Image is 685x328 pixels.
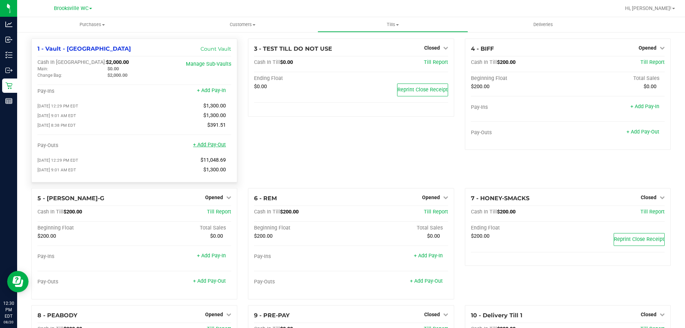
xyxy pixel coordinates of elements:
a: Tills [318,17,468,32]
div: Pay-Outs [254,279,351,285]
span: Main: [37,66,48,71]
span: $200.00 [471,233,489,239]
a: Deliveries [468,17,618,32]
inline-svg: Outbound [5,67,12,74]
div: Pay-Outs [37,279,135,285]
span: $2,000.00 [107,72,127,78]
span: $11,048.69 [201,157,226,163]
span: Closed [641,312,656,317]
span: $200.00 [254,233,273,239]
div: Pay-Ins [37,88,135,95]
span: Till Report [640,59,665,65]
span: Reprint Close Receipt [614,236,664,242]
span: [DATE] 9:01 AM EDT [37,167,76,172]
span: Cash In Till [37,209,64,215]
span: 6 - REM [254,195,277,202]
a: + Add Pay-Out [410,278,443,284]
span: Purchases [17,21,167,28]
inline-svg: Analytics [5,21,12,28]
span: Closed [641,195,656,200]
span: Deliveries [524,21,563,28]
span: $0.00 [644,84,656,90]
span: Cash In [GEOGRAPHIC_DATA]: [37,59,106,65]
span: 10 - Delivery Till 1 [471,312,522,319]
inline-svg: Retail [5,82,12,89]
a: Till Report [207,209,231,215]
div: Total Sales [568,75,665,82]
span: $0.00 [107,66,119,71]
div: Pay-Ins [37,253,135,260]
span: $200.00 [471,84,489,90]
a: Till Report [424,59,448,65]
button: Reprint Close Receipt [397,84,448,96]
p: 08/20 [3,319,14,325]
span: Reprint Close Receipt [397,87,448,93]
span: 1 - Vault - [GEOGRAPHIC_DATA] [37,45,131,52]
span: Tills [318,21,467,28]
inline-svg: Inventory [5,51,12,59]
span: 9 - PRE-PAY [254,312,290,319]
div: Beginning Float [37,225,135,231]
span: $391.51 [207,122,226,128]
span: $1,300.00 [203,103,226,109]
span: Cash In Till [471,59,497,65]
span: 5 - [PERSON_NAME]-G [37,195,104,202]
span: [DATE] 8:38 PM EDT [37,123,76,128]
span: 7 - HONEY-SMACKS [471,195,529,202]
div: Ending Float [471,225,568,231]
span: $1,300.00 [203,167,226,173]
inline-svg: Reports [5,97,12,105]
span: Cash In Till [254,59,280,65]
span: Opened [422,195,440,200]
span: Opened [205,312,223,317]
div: Pay-Outs [37,142,135,149]
span: [DATE] 12:29 PM EDT [37,104,78,109]
span: [DATE] 9:01 AM EDT [37,113,76,118]
a: Till Report [424,209,448,215]
a: Customers [167,17,318,32]
a: + Add Pay-Out [626,129,659,135]
span: [DATE] 12:29 PM EDT [37,158,78,163]
a: + Add Pay-Out [193,278,226,284]
span: Brooksville WC [54,5,88,11]
span: $1,300.00 [203,112,226,118]
a: + Add Pay-In [414,253,443,259]
div: Total Sales [351,225,448,231]
span: $200.00 [64,209,82,215]
a: + Add Pay-Out [193,142,226,148]
div: Beginning Float [471,75,568,82]
div: Total Sales [135,225,232,231]
a: Manage Sub-Vaults [186,61,231,67]
inline-svg: Inbound [5,36,12,43]
span: Cash In Till [254,209,280,215]
span: $2,000.00 [106,59,129,65]
span: 4 - BIFF [471,45,494,52]
span: Hi, [PERSON_NAME]! [625,5,671,11]
span: $0.00 [254,84,267,90]
div: Beginning Float [254,225,351,231]
span: $200.00 [280,209,299,215]
span: $0.00 [210,233,223,239]
span: Closed [424,45,440,51]
div: Pay-Ins [471,104,568,111]
div: Ending Float [254,75,351,82]
span: Cash In Till [471,209,497,215]
span: Closed [424,312,440,317]
span: Opened [639,45,656,51]
a: Count Vault [201,46,231,52]
a: + Add Pay-In [630,104,659,110]
button: Reprint Close Receipt [614,233,665,246]
span: Customers [168,21,317,28]
span: 3 - TEST TILL DO NOT USE [254,45,332,52]
div: Pay-Ins [254,253,351,260]
span: $200.00 [497,59,516,65]
span: 8 - PEABODY [37,312,77,319]
span: $200.00 [37,233,56,239]
div: Pay-Outs [471,130,568,136]
span: Change Bag: [37,73,62,78]
span: $0.00 [280,59,293,65]
iframe: Resource center [7,271,29,292]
